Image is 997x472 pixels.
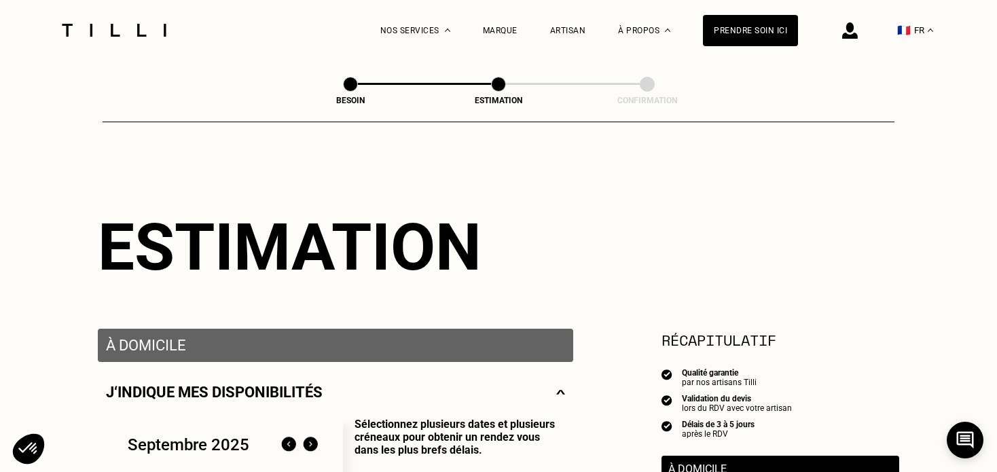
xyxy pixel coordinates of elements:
span: 🇫🇷 [897,24,911,37]
div: Estimation [98,209,899,285]
img: icon list info [661,394,672,406]
p: À domicile [106,337,565,354]
div: Validation du devis [682,394,792,403]
img: Mois suivant [300,434,321,456]
img: Logo du service de couturière Tilli [57,24,171,37]
section: Récapitulatif [661,329,899,351]
div: lors du RDV avec votre artisan [682,403,792,413]
img: menu déroulant [928,29,933,32]
a: Artisan [550,26,586,35]
div: Estimation [431,96,566,105]
img: svg+xml;base64,PHN2ZyBmaWxsPSJub25lIiBoZWlnaHQ9IjE0IiB2aWV3Qm94PSIwIDAgMjggMTQiIHdpZHRoPSIyOCIgeG... [556,384,565,401]
img: icône connexion [842,22,858,39]
img: Menu déroulant [445,29,450,32]
div: Confirmation [579,96,715,105]
img: icon list info [661,368,672,380]
div: Besoin [283,96,418,105]
div: Délais de 3 à 5 jours [682,420,755,429]
div: Qualité garantie [682,368,757,378]
a: Prendre soin ici [703,15,798,46]
img: icon list info [661,420,672,432]
div: Septembre 2025 [128,435,249,454]
div: par nos artisans Tilli [682,378,757,387]
div: après le RDV [682,429,755,439]
img: Menu déroulant à propos [665,29,670,32]
p: J‘indique mes disponibilités [106,384,323,401]
img: Mois précédent [278,434,300,456]
a: Marque [483,26,518,35]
